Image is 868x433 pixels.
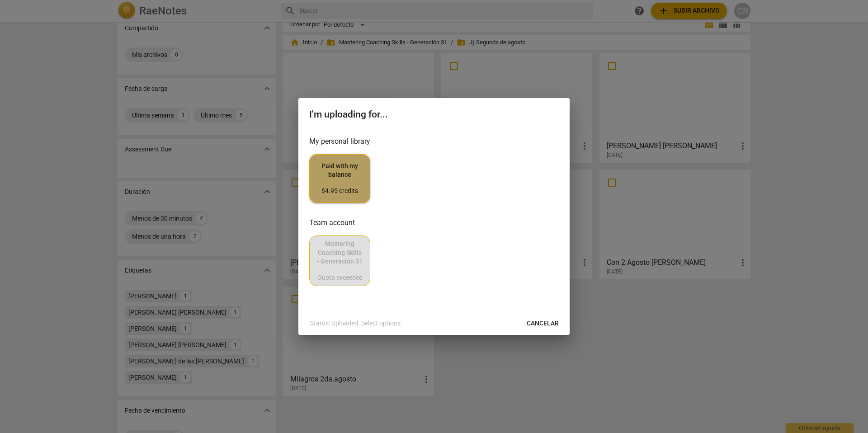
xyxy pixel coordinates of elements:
p: Status: Uploaded. Select options [310,319,401,328]
button: Paid with my balance$4.95 credits [309,154,370,203]
h2: I'm uploading for... [309,109,559,120]
h3: Team account [309,217,559,228]
span: Paid with my balance [317,162,363,196]
div: $4.95 credits [317,187,363,196]
button: Cancelar [519,315,566,331]
span: Cancelar [527,319,559,328]
h3: My personal library [309,136,559,147]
